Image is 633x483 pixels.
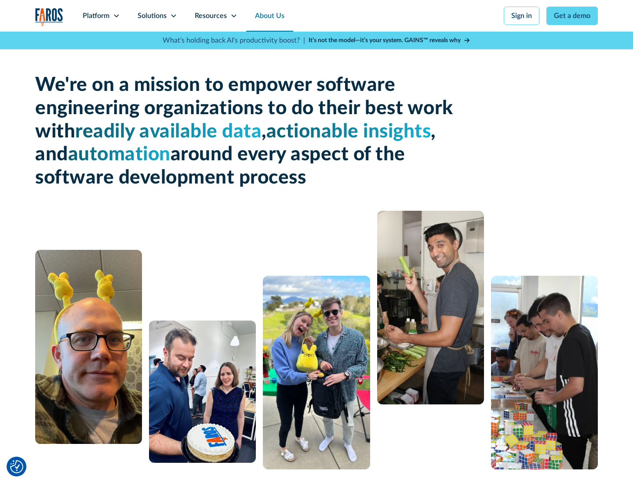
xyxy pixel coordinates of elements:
[263,276,370,469] img: A man and a woman standing next to each other.
[10,460,23,473] img: Revisit consent button
[75,122,262,141] span: readily available data
[68,145,171,164] span: automation
[35,74,457,190] h1: We're on a mission to empower software engineering organizations to do their best work with , , a...
[35,250,142,444] img: A man with glasses and a bald head wearing a yellow bunny headband.
[491,276,598,469] img: 5 people constructing a puzzle from Rubik's cubes
[377,211,484,404] img: man cooking with celery
[35,8,63,26] a: home
[83,11,109,21] div: Platform
[504,7,539,25] a: Sign in
[138,11,167,21] div: Solutions
[35,8,63,26] img: Logo of the analytics and reporting company Faros.
[195,11,227,21] div: Resources
[309,36,470,45] a: It’s not the model—it’s your system. GAINS™ reveals why
[163,35,305,46] p: What's holding back AI's productivity boost? |
[266,122,431,141] span: actionable insights
[10,460,23,473] button: Cookie Settings
[546,7,598,25] a: Get a demo
[309,37,461,43] strong: It’s not the model—it’s your system. GAINS™ reveals why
